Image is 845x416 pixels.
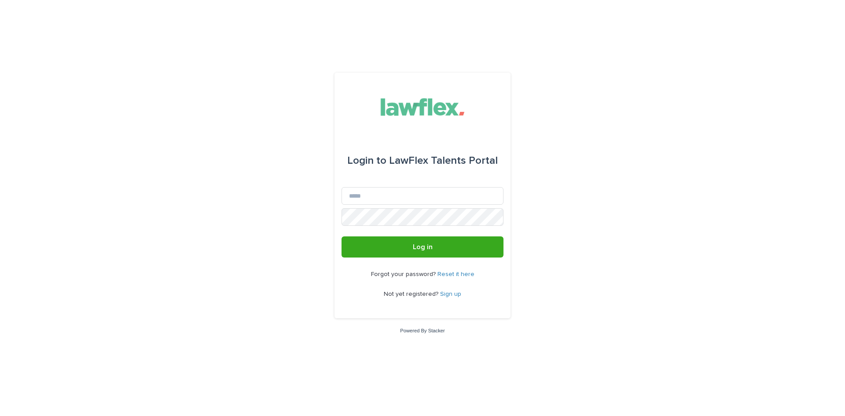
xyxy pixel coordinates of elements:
span: Log in [413,243,433,250]
a: Reset it here [437,271,474,277]
span: Not yet registered? [384,291,440,297]
a: Sign up [440,291,461,297]
span: Forgot your password? [371,271,437,277]
a: Powered By Stacker [400,328,445,333]
span: Login to [347,155,386,166]
div: LawFlex Talents Portal [347,148,498,173]
img: Gnvw4qrBSHOAfo8VMhG6 [373,94,472,120]
button: Log in [342,236,503,258]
